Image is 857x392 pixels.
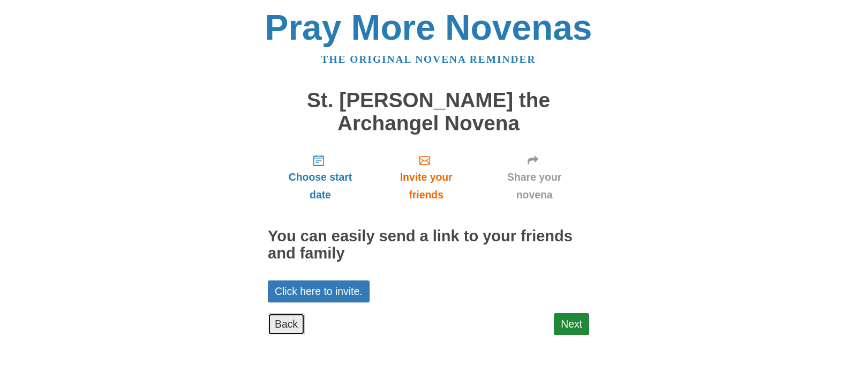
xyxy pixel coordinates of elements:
a: Choose start date [268,145,373,209]
a: Back [268,313,305,335]
a: Share your novena [479,145,589,209]
a: Pray More Novenas [265,8,592,47]
a: Invite your friends [373,145,479,209]
span: Invite your friends [384,168,469,204]
span: Choose start date [279,168,362,204]
span: Share your novena [490,168,578,204]
a: Click here to invite. [268,280,370,302]
a: Next [554,313,589,335]
h1: St. [PERSON_NAME] the Archangel Novena [268,89,589,135]
h2: You can easily send a link to your friends and family [268,228,589,262]
a: The original novena reminder [321,54,536,65]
